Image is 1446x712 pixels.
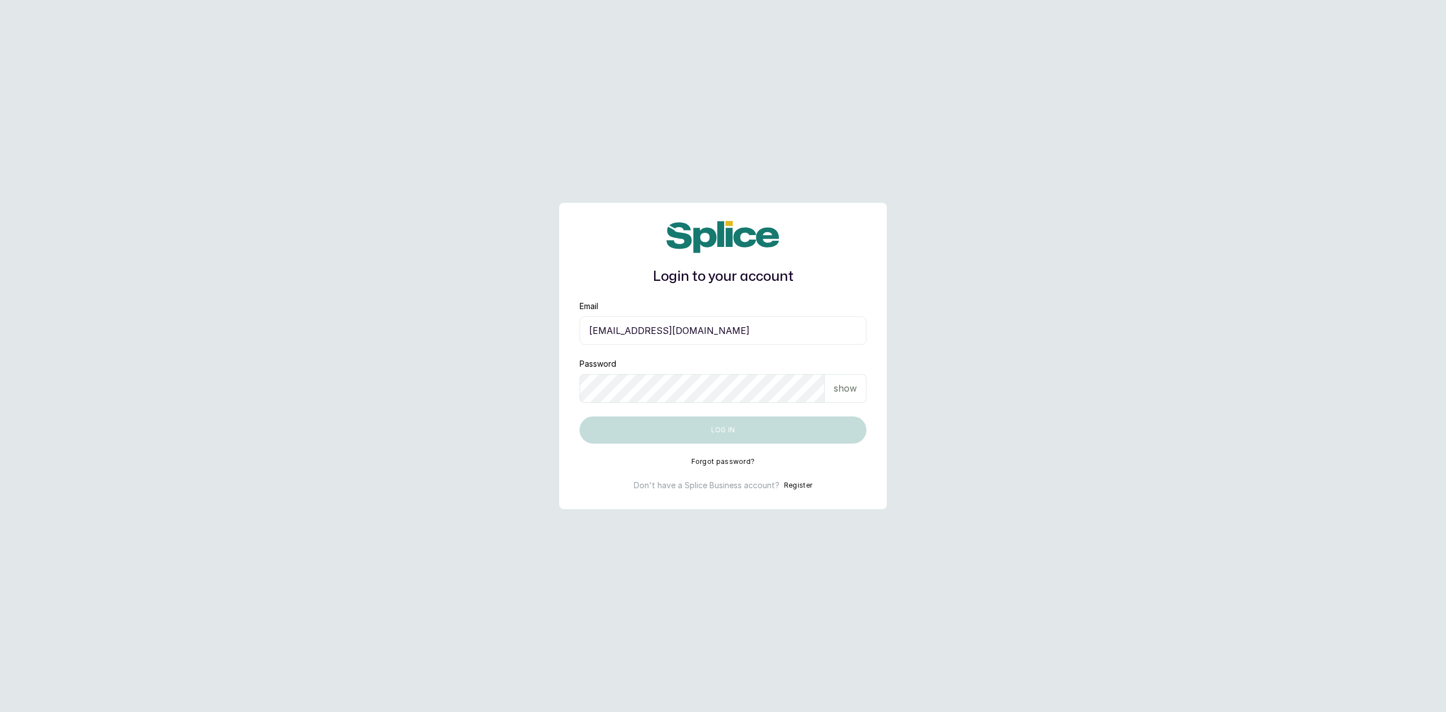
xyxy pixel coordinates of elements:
p: show [834,381,857,395]
label: Password [580,358,616,370]
button: Register [784,480,812,491]
label: Email [580,301,598,312]
h1: Login to your account [580,267,866,287]
input: email@acme.com [580,316,866,345]
button: Log in [580,416,866,444]
p: Don't have a Splice Business account? [634,480,779,491]
button: Forgot password? [691,457,755,466]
